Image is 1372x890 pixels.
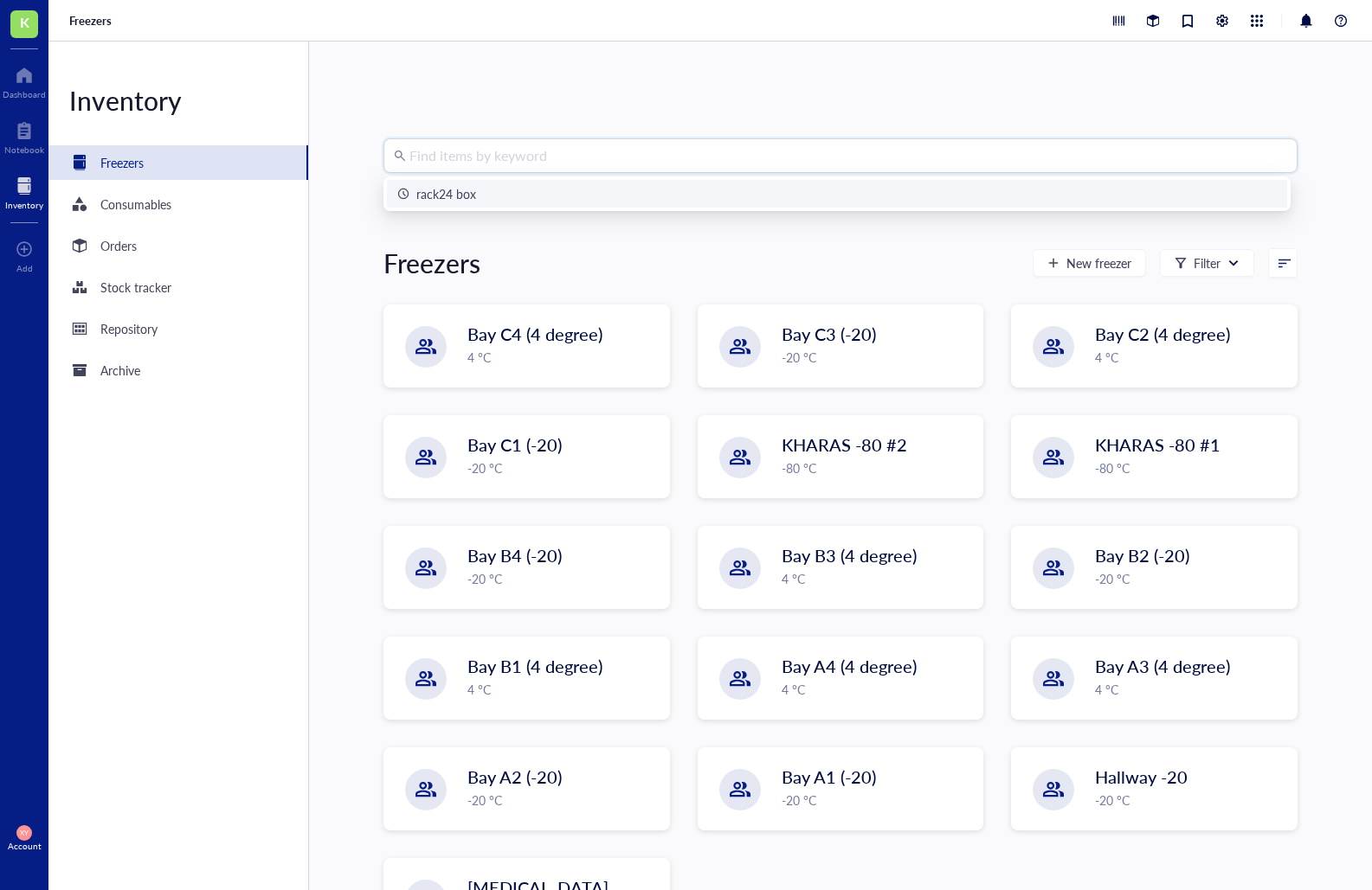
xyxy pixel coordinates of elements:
div: rack24 box [416,184,476,203]
div: Archive [100,361,140,380]
div: -20 °C [1095,791,1286,810]
span: Bay B1 (4 degree) [467,654,602,678]
a: Dashboard [3,61,46,99]
span: Bay B2 (-20) [1095,543,1189,567]
div: Repository [100,319,158,338]
a: Freezers [48,145,308,180]
span: New freezer [1066,256,1131,270]
span: Bay A2 (-20) [467,765,562,789]
span: Bay C2 (4 degree) [1095,322,1230,346]
a: Repository [48,311,308,346]
span: KHARAS -80 #2 [782,432,907,457]
div: Notebook [4,144,44,155]
div: -20 °C [782,791,973,810]
div: Stock tracker [100,278,171,297]
div: Dashboard [3,89,46,99]
div: Orders [100,236,137,255]
span: Bay A4 (4 degree) [782,654,917,678]
span: Bay C4 (4 degree) [467,322,602,346]
a: Notebook [4,117,44,155]
div: 4 °C [1095,680,1286,699]
div: -20 °C [467,458,659,477]
span: Hallway -20 [1095,765,1188,789]
div: 4 °C [782,680,973,699]
div: Inventory [48,83,308,118]
div: 4 °C [782,569,973,588]
span: Bay B4 (-20) [467,543,562,567]
span: Bay C1 (-20) [467,432,562,457]
div: -20 °C [782,348,973,367]
div: -80 °C [782,458,973,477]
span: Bay A3 (4 degree) [1095,654,1230,678]
button: New freezer [1033,249,1146,277]
div: Consumables [100,195,171,214]
div: -20 °C [467,791,659,810]
div: 4 °C [467,680,659,699]
a: Archive [48,353,308,387]
div: 4 °C [467,348,659,367]
div: Account [8,841,42,851]
span: XY [20,829,28,836]
div: -80 °C [1095,458,1286,477]
a: Stock tracker [48,270,308,304]
div: Add [16,263,33,273]
span: Bay A1 (-20) [782,765,876,789]
div: Freezers [100,153,144,172]
div: 4 °C [1095,348,1286,367]
span: KHARAS -80 #1 [1095,432,1221,457]
div: Inventory [5,200,43,210]
div: -20 °C [1095,569,1286,588]
div: -20 °C [467,569,659,588]
a: Orders [48,228,308,263]
span: Bay C3 (-20) [782,322,876,346]
span: Bay B3 (4 degree) [782,543,917,567]
span: K [20,11,29,33]
a: Consumables [48,187,308,221]
a: Inventory [5,172,43,210]
a: Freezers [69,13,115,29]
div: Filter [1194,253,1221,272]
div: Freezers [383,246,480,280]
